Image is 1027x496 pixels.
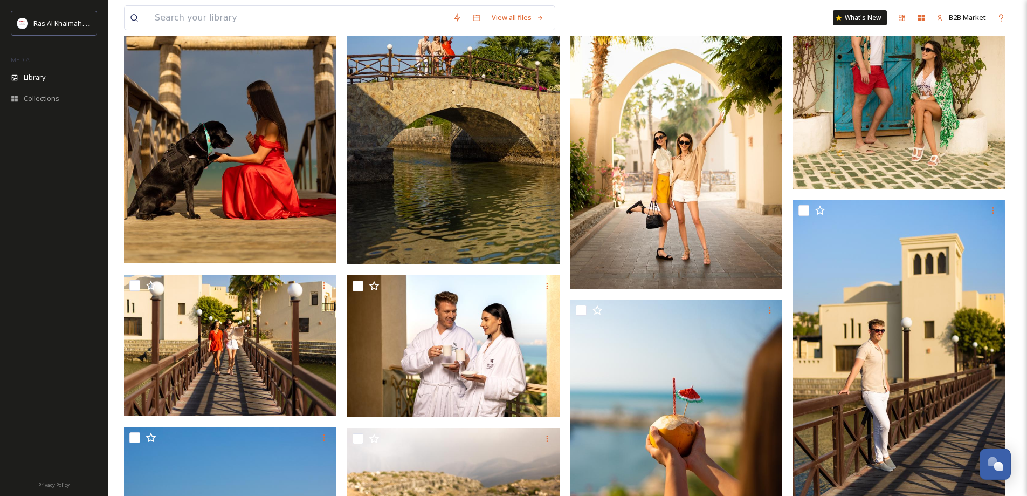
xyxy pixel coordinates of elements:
[833,10,887,25] a: What's New
[149,6,447,30] input: Search your library
[38,481,70,488] span: Privacy Policy
[33,18,186,28] span: Ras Al Khaimah Tourism Development Authority
[24,93,59,104] span: Collections
[124,275,336,417] img: Ras Al Khaimah Destination Photo Shoot 2023 (37).jpg
[931,7,991,28] a: B2B Market
[38,478,70,491] a: Privacy Policy
[949,12,986,22] span: B2B Market
[17,18,28,29] img: Logo_RAKTDA_RGB-01.png
[11,56,30,64] span: MEDIA
[347,275,560,417] img: Ras Al Khaimah Destination Photo Shoot 2023 (32).jpg
[24,72,45,83] span: Library
[486,7,549,28] a: View all files
[980,449,1011,480] button: Open Chat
